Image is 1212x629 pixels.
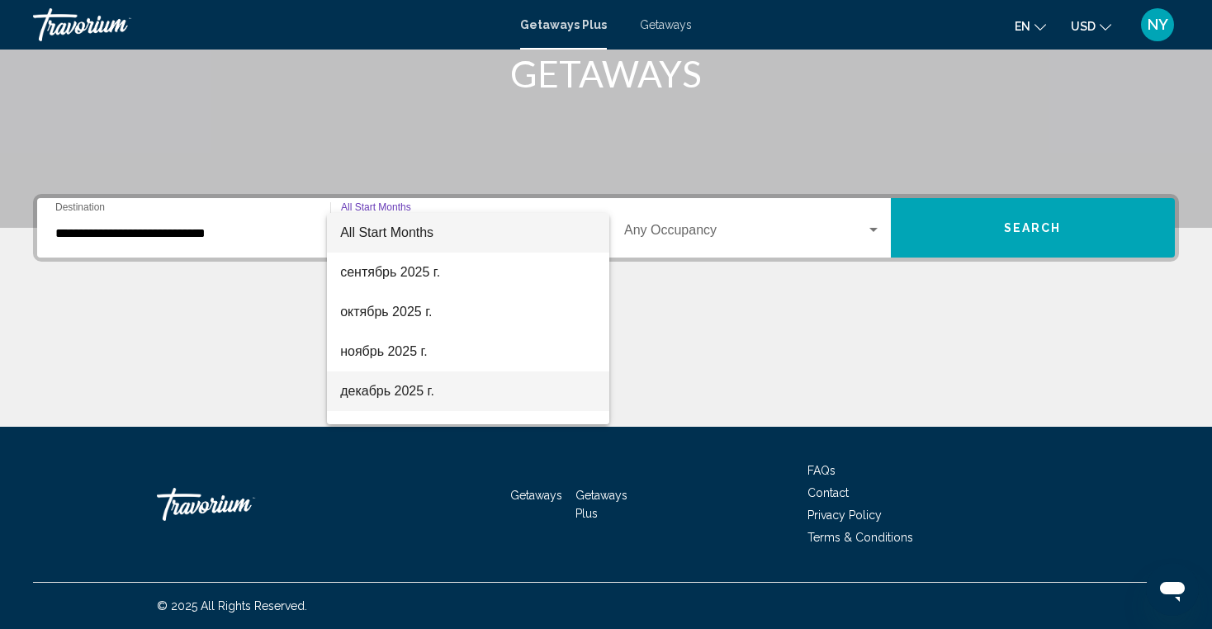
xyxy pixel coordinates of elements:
[340,292,596,332] span: октябрь 2025 г.
[1146,563,1199,616] iframe: Кнопка запуска окна обмена сообщениями
[340,225,433,239] span: All Start Months
[340,253,596,292] span: сентябрь 2025 г.
[340,371,596,411] span: декабрь 2025 г.
[340,332,596,371] span: ноябрь 2025 г.
[340,411,596,451] span: январь 2026 г.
